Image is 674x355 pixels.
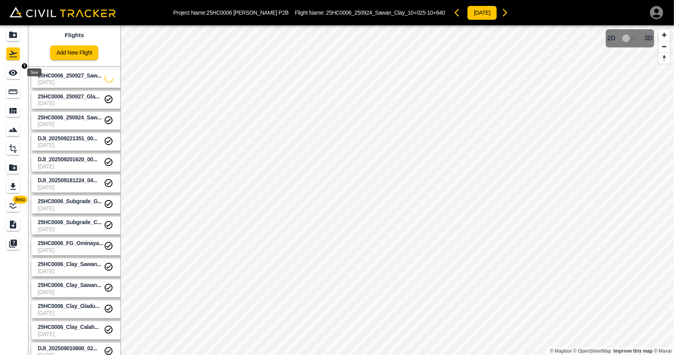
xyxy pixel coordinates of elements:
button: Zoom out [659,41,670,52]
span: 25HC0006_250924_Sawan_Clay_10+025-10+640 [326,9,445,16]
p: Flight Name: [295,9,445,16]
a: Map feedback [614,348,653,354]
a: Mapbox [550,348,572,354]
p: Project Name: 25HC0006 [PERSON_NAME] P2B [173,9,289,16]
a: Maxar [654,348,672,354]
span: 3D [645,35,653,42]
button: Zoom in [659,29,670,41]
span: 3D model not uploaded yet [619,31,642,46]
button: Reset bearing to north [659,52,670,64]
a: OpenStreetMap [573,348,612,354]
span: 2D [607,35,615,42]
div: See [27,68,41,76]
img: Civil Tracker [9,7,116,18]
canvas: Map [120,25,674,355]
button: [DATE] [467,6,497,20]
